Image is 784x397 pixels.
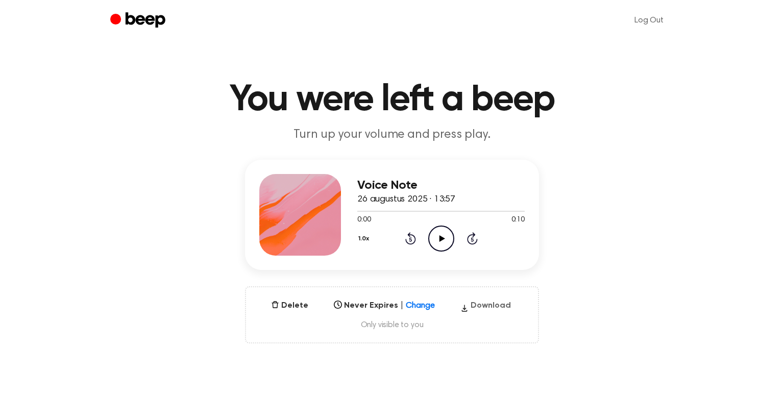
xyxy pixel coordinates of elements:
button: Download [456,300,515,316]
h3: Voice Note [357,179,525,192]
button: 1.0x [357,230,373,247]
span: 0:00 [357,215,371,226]
p: Turn up your volume and press play. [196,127,588,143]
button: Delete [267,300,312,312]
h1: You were left a beep [131,82,653,118]
a: Beep [110,11,168,31]
span: 26 augustus 2025 · 13:57 [357,195,455,204]
a: Log Out [624,8,674,33]
span: Only visible to you [258,320,526,330]
span: 0:10 [511,215,525,226]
